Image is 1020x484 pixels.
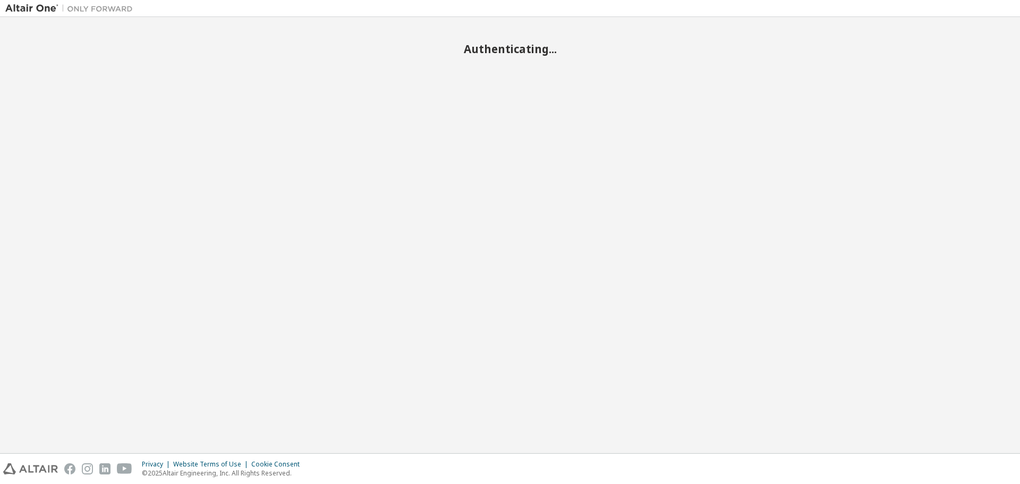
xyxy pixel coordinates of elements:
img: linkedin.svg [99,463,110,474]
img: altair_logo.svg [3,463,58,474]
div: Privacy [142,460,173,469]
img: Altair One [5,3,138,14]
img: facebook.svg [64,463,75,474]
img: instagram.svg [82,463,93,474]
h2: Authenticating... [5,42,1015,56]
p: © 2025 Altair Engineering, Inc. All Rights Reserved. [142,469,306,478]
img: youtube.svg [117,463,132,474]
div: Cookie Consent [251,460,306,469]
div: Website Terms of Use [173,460,251,469]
